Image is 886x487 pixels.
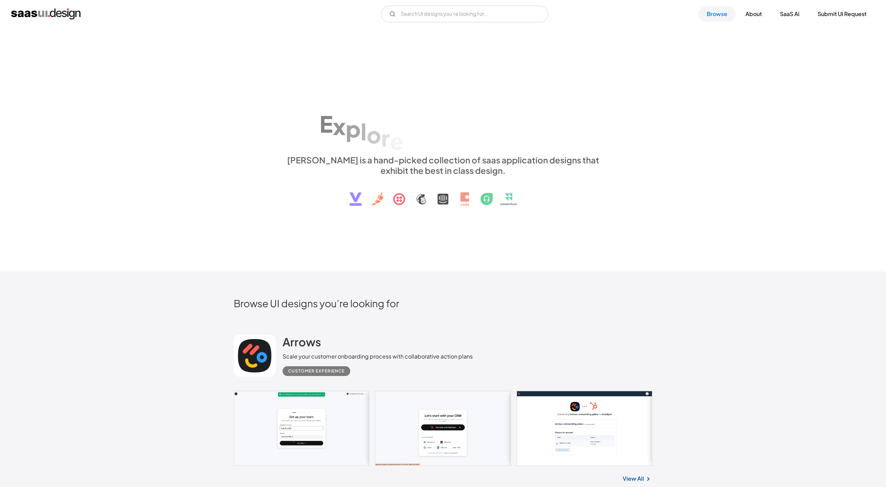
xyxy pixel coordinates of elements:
[346,115,361,142] div: p
[737,6,770,22] a: About
[333,112,346,139] div: x
[381,6,548,22] form: Email Form
[320,110,333,137] div: E
[11,8,81,20] a: home
[361,118,367,145] div: l
[381,124,390,151] div: r
[288,367,345,375] div: Customer Experience
[623,474,644,483] a: View All
[337,176,549,212] img: text, icon, saas logo
[772,6,808,22] a: SaaS Ai
[698,6,736,22] a: Browse
[809,6,875,22] a: Submit UI Request
[283,335,321,349] h2: Arrows
[381,6,548,22] input: Search UI designs you're looking for...
[234,297,652,309] h2: Browse UI designs you’re looking for
[283,155,603,176] div: [PERSON_NAME] is a hand-picked collection of saas application designs that exhibit the best in cl...
[283,94,603,148] h1: Explore SaaS UI design patterns & interactions.
[283,335,321,352] a: Arrows
[390,127,404,154] div: e
[283,352,473,361] div: Scale your customer onboarding process with collaborative action plans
